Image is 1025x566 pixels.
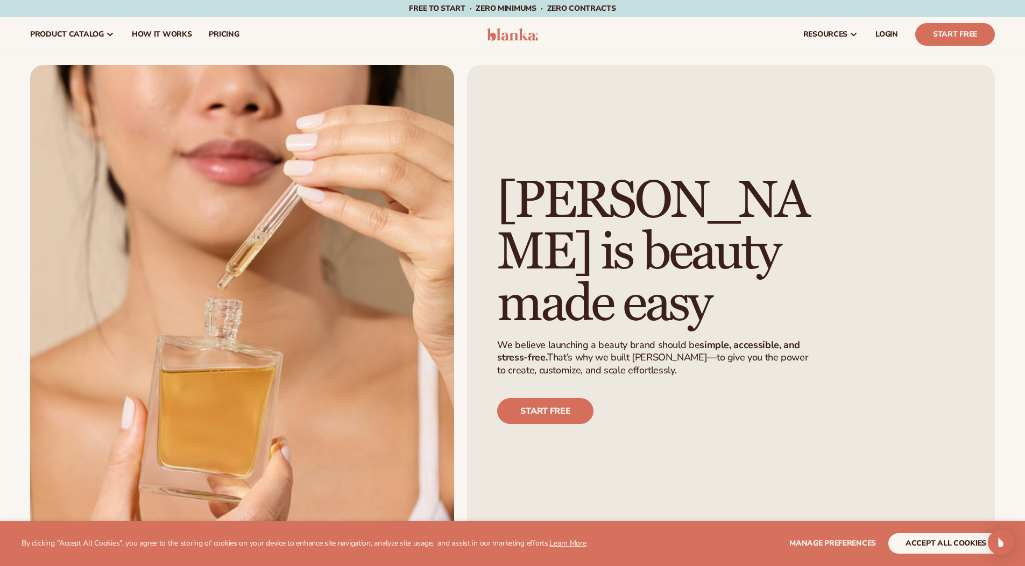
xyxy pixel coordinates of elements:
[497,398,593,424] a: Start free
[803,30,847,39] span: resources
[789,538,876,548] span: Manage preferences
[200,17,248,52] a: pricing
[875,30,898,39] span: LOGIN
[30,65,454,534] img: Female smiling with serum bottle.
[123,17,201,52] a: How It Works
[789,533,876,554] button: Manage preferences
[22,539,586,548] p: By clicking "Accept All Cookies", you agree to the storing of cookies on your device to enhance s...
[497,338,800,364] strong: simple, accessible, and stress-free.
[497,339,818,377] p: We believe launching a beauty brand should be That’s why we built [PERSON_NAME]—to give you the p...
[549,538,586,548] a: Learn More
[22,17,123,52] a: product catalog
[915,23,995,46] a: Start Free
[409,3,616,13] span: Free to start · ZERO minimums · ZERO contracts
[132,30,192,39] span: How It Works
[497,175,824,330] h1: [PERSON_NAME] is beauty made easy
[30,30,104,39] span: product catalog
[888,533,1003,554] button: accept all cookies
[209,30,239,39] span: pricing
[867,17,907,52] a: LOGIN
[795,17,867,52] a: resources
[988,529,1014,555] div: Open Intercom Messenger
[487,28,538,41] img: logo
